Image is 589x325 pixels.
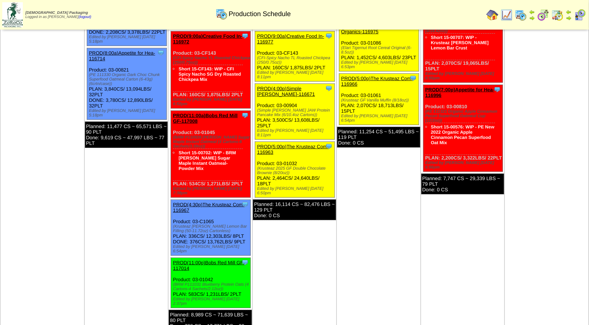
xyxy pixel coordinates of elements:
[494,86,501,93] img: Tooltip
[257,144,329,155] a: PROD(5:00p)The Krusteaz Com-116963
[515,9,527,21] img: calendarprod.gif
[409,75,417,82] img: Tooltip
[241,112,249,119] img: Tooltip
[423,85,503,172] div: Product: 03-00810 PLAN: 2,200CS / 3,322LBS / 22PLT
[241,259,249,266] img: Tooltip
[339,74,419,125] div: Product: 03-01061 PLAN: 2,070CS / 18,713LBS / 15PLT
[341,98,419,103] div: (Krusteaz GF Vanilla Muffin (8/18oz))
[79,15,91,19] a: (logout)
[89,109,167,118] div: Edited by [PERSON_NAME] [DATE] 5:18pm
[173,186,250,195] div: Edited by [PERSON_NAME] [DATE] 7:38pm
[253,200,336,220] div: Planned: 16,114 CS ~ 82,476 LBS ~ 129 PLT Done: 0 CS
[2,2,23,27] img: zoroco-logo-small.webp
[552,9,564,21] img: calendarinout.gif
[566,15,572,21] img: arrowright.gif
[255,84,335,140] div: Product: 03-00904 PLAN: 3,500CS / 13,608LBS / 25PLT
[173,135,250,149] div: (BRM P110939 [PERSON_NAME] Sugar Maple Instant Oatmeal (4 Cartons-6 Sachets/1.59oz))
[257,108,335,117] div: (Simple [PERSON_NAME] JAW Protein Pancake Mix (6/10.4oz Cartons))
[178,150,236,171] a: Short 15-00702: WIP - BRM [PERSON_NAME] Sugar Maple Instant Oatmeal-Powder Mix
[173,113,238,124] a: PROD(11:00a)Bobs Red Mill GF-117008
[25,11,88,15] span: [DEMOGRAPHIC_DATA] Packaging
[566,9,572,15] img: arrowleft.gif
[89,50,155,61] a: PROD(8:00a)Appetite for Hea-116714
[173,202,244,213] a: PROD(4:30p)The Krusteaz Com-116967
[173,56,250,65] div: (CFI-Spicy Nacho TL Roasted Chickpea (250/0.75oz))
[257,33,324,45] a: PROD(9:00a)Creative Food In-116977
[325,85,333,92] img: Tooltip
[341,46,419,55] div: (Elari Tigernut Root Cereal Original (6-8.5oz))
[325,32,333,40] img: Tooltip
[178,66,241,82] a: Short 15-CF143: WIP - CFI Spicy Nacho SG Dry Roasted Chickpea Mix
[486,9,498,21] img: home.gif
[216,8,228,20] img: calendarprod.gif
[425,87,495,98] a: PROD(7:00p)Appetite for Hea-116996
[173,224,250,233] div: (Krusteaz [PERSON_NAME] Lemon Bar Filling (50-11.72oz) Cartonless)
[171,200,251,256] div: Product: 03-C1065 PLAN: 336CS / 12,303LBS / 8PLT DONE: 376CS / 13,762LBS / 9PLT
[173,297,250,306] div: Edited by [PERSON_NAME] [DATE] 2:37pm
[257,86,315,97] a: PROD(4:00p)Simple [PERSON_NAME]-116671
[89,35,167,44] div: Edited by [PERSON_NAME] [DATE] 5:18pm
[339,21,419,72] div: Product: 03-01086 PLAN: 1,452CS / 4,603LBS / 23PLT
[337,127,420,148] div: Planned: 11,254 CS ~ 51,495 LBS ~ 119 PLT Done: 0 CS
[325,143,333,150] img: Tooltip
[341,76,413,87] a: PROD(5:00p)The Krusteaz Com-116966
[173,260,245,271] a: PROD(11:00p)Bobs Red Mill GF-117014
[529,15,535,21] img: arrowright.gif
[341,60,419,69] div: Edited by [PERSON_NAME] [DATE] 6:53pm
[173,282,250,291] div: (BRM P111031 Blueberry Protein Oats (4 Cartons-4 Sachets/2.12oz))
[501,9,513,21] img: line_graph.gif
[255,142,335,198] div: Product: 03-01032 PLAN: 2,464CS / 24,640LBS / 18PLT
[173,244,250,253] div: Edited by [PERSON_NAME] [DATE] 6:54pm
[171,111,251,198] div: Product: 03-01045 PLAN: 534CS / 1,271LBS / 2PLT
[87,48,167,120] div: Product: 03-00821 PLAN: 3,840CS / 13,094LBS / 32PLT DONE: 3,780CS / 12,890LBS / 32PLT
[431,35,489,51] a: Short 15-00707: WIP - Krusteaz [PERSON_NAME] Lemon Bar Crust
[171,258,251,308] div: Product: 03-01042 PLAN: 583CS / 1,231LBS / 2PLT
[425,109,503,123] div: (PE 111321 Organic Apple Cinnamon Pecan Superfood Oatmeal Cup (12/2oz))
[241,201,249,208] img: Tooltip
[257,56,335,65] div: (CFI-Spicy Nacho TL Roasted Chickpea (250/0.75oz))
[529,9,535,15] img: arrowleft.gif
[425,72,503,81] div: Edited by [PERSON_NAME] [DATE] 6:56pm
[229,10,291,18] span: Production Schedule
[537,9,549,21] img: calendarblend.gif
[241,32,249,40] img: Tooltip
[574,9,586,21] img: calendarcustomer.gif
[257,166,335,175] div: (Krusteaz 2025 GF Double Chocolate Brownie (8/20oz))
[157,49,165,57] img: Tooltip
[257,186,335,195] div: Edited by [PERSON_NAME] [DATE] 6:50pm
[173,97,250,106] div: Edited by [PERSON_NAME] [DATE] 6:52pm
[25,11,91,19] span: Logged in as [PERSON_NAME]
[341,114,419,123] div: Edited by [PERSON_NAME] [DATE] 6:54pm
[85,122,168,148] div: Planned: 11,477 CS ~ 65,571 LBS ~ 90 PLT Done: 9,619 CS ~ 47,997 LBS ~ 77 PLT
[257,70,335,79] div: Edited by [PERSON_NAME] [DATE] 8:11pm
[255,31,335,82] div: Product: 03-CF143 PLAN: 160CS / 1,875LBS / 2PLT
[421,174,504,194] div: Planned: 7,747 CS ~ 29,339 LBS ~ 79 PLT Done: 0 CS
[425,161,503,170] div: Edited by [PERSON_NAME] [DATE] 6:56pm
[89,73,167,86] div: (PE 111330 Organic Dark Choc Chunk Superfood Oatmeal Carton (6-43g)(6crtn/case))
[257,128,335,137] div: Edited by [PERSON_NAME] [DATE] 8:11pm
[431,124,495,145] a: Short 15-00576: WIP - PE New 2022 Organic Apple Cinnamon Pecan Superfood Oat Mix
[171,31,251,109] div: Product: 03-CF143 PLAN: 160CS / 1,875LBS / 2PLT
[173,33,242,45] a: PROD(9:00a)Creative Food In-116972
